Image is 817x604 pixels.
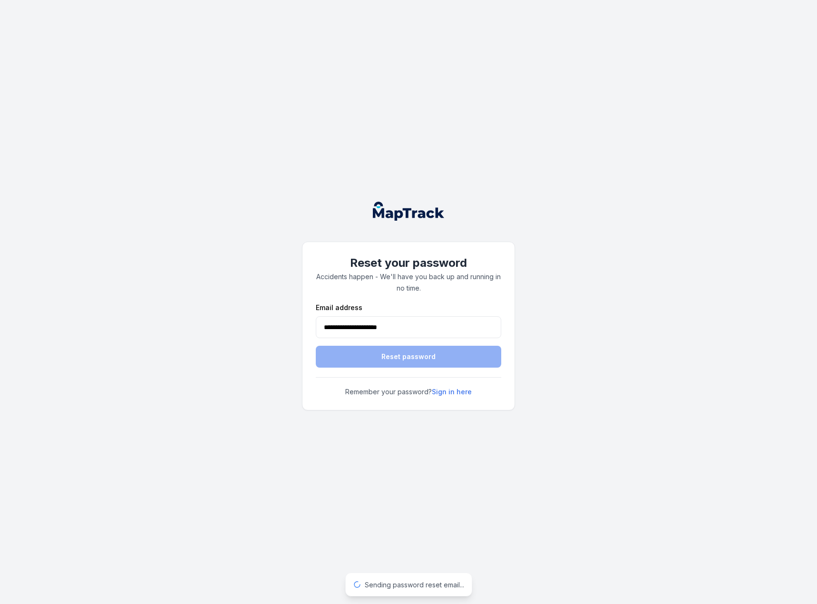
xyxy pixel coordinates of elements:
[432,387,472,397] a: Sign in here
[316,273,501,292] span: Accidents happen - We'll have you back up and running in no time.
[365,581,464,589] span: Sending password reset email...
[358,202,459,221] nav: Global
[316,303,362,312] label: Email address
[316,255,501,271] h1: Reset your password
[316,387,501,397] span: Remember your password?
